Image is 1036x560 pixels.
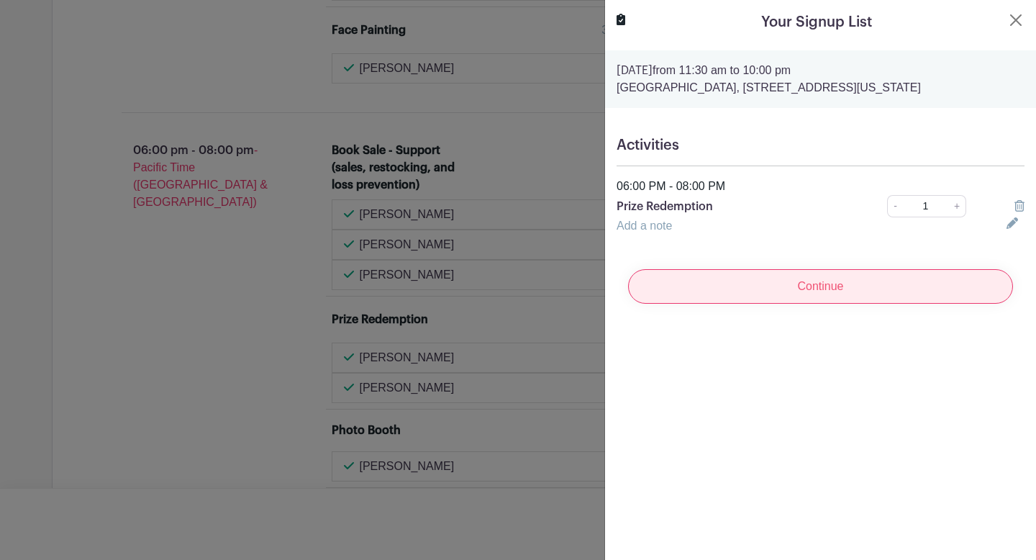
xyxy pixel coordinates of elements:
strong: [DATE] [617,65,653,76]
h5: Your Signup List [761,12,872,33]
p: Prize Redemption [617,198,848,215]
a: + [948,195,966,217]
p: from 11:30 am to 10:00 pm [617,62,1024,79]
a: Add a note [617,220,672,232]
div: 06:00 PM - 08:00 PM [608,178,1033,195]
p: [GEOGRAPHIC_DATA], [STREET_ADDRESS][US_STATE] [617,79,1024,96]
input: Continue [628,269,1013,304]
button: Close [1007,12,1024,29]
a: - [887,195,903,217]
h5: Activities [617,137,1024,154]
